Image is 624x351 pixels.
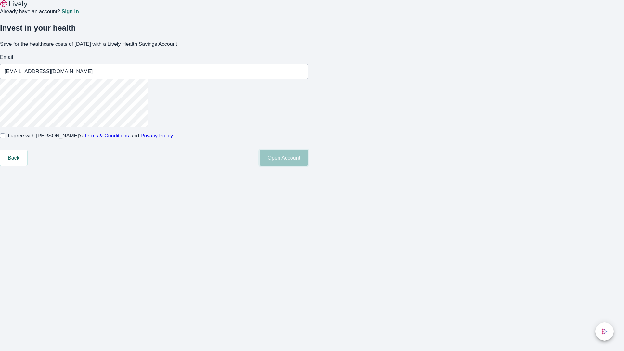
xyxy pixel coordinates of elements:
[595,322,614,341] button: chat
[84,133,129,138] a: Terms & Conditions
[141,133,173,138] a: Privacy Policy
[601,328,608,335] svg: Lively AI Assistant
[61,9,79,14] a: Sign in
[8,132,173,140] span: I agree with [PERSON_NAME]’s and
